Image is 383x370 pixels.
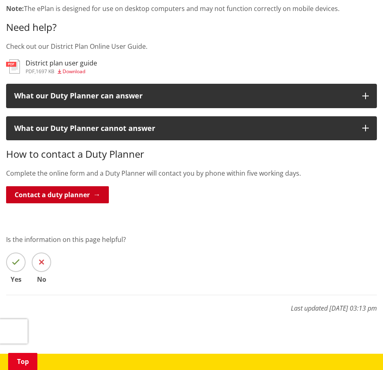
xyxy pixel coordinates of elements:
span: 1697 KB [36,68,54,75]
h3: District plan user guide [26,59,97,67]
span: Yes [6,276,26,283]
h3: Need help? [6,22,377,33]
button: What our Duty Planner cannot answer [6,116,377,141]
p: Is the information on this page helpful? [6,235,377,244]
a: Top [8,353,37,370]
div: , [26,69,97,74]
p: The ePlan is designed for use on desktop computers and may not function correctly on mobile devices. [6,4,377,13]
p: Last updated [DATE] 03:13 pm [6,295,377,313]
span: Download [63,68,85,75]
h3: How to contact a Duty Planner [6,148,377,160]
span: pdf [26,68,35,75]
div: What our Duty Planner can answer [14,92,354,100]
strong: Note: [6,4,24,13]
span: No [32,276,51,283]
img: document-pdf.svg [6,59,20,74]
p: Complete the online form and a Duty Planner will contact you by phone within five working days. [6,168,377,178]
div: What our Duty Planner cannot answer [14,124,354,133]
button: What our Duty Planner can answer [6,84,377,108]
a: District plan user guide pdf,1697 KB Download [6,59,97,74]
a: Contact a duty planner [6,186,109,203]
iframe: Messenger Launcher [346,336,375,365]
p: Check out our District Plan Online User Guide. [6,41,377,51]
